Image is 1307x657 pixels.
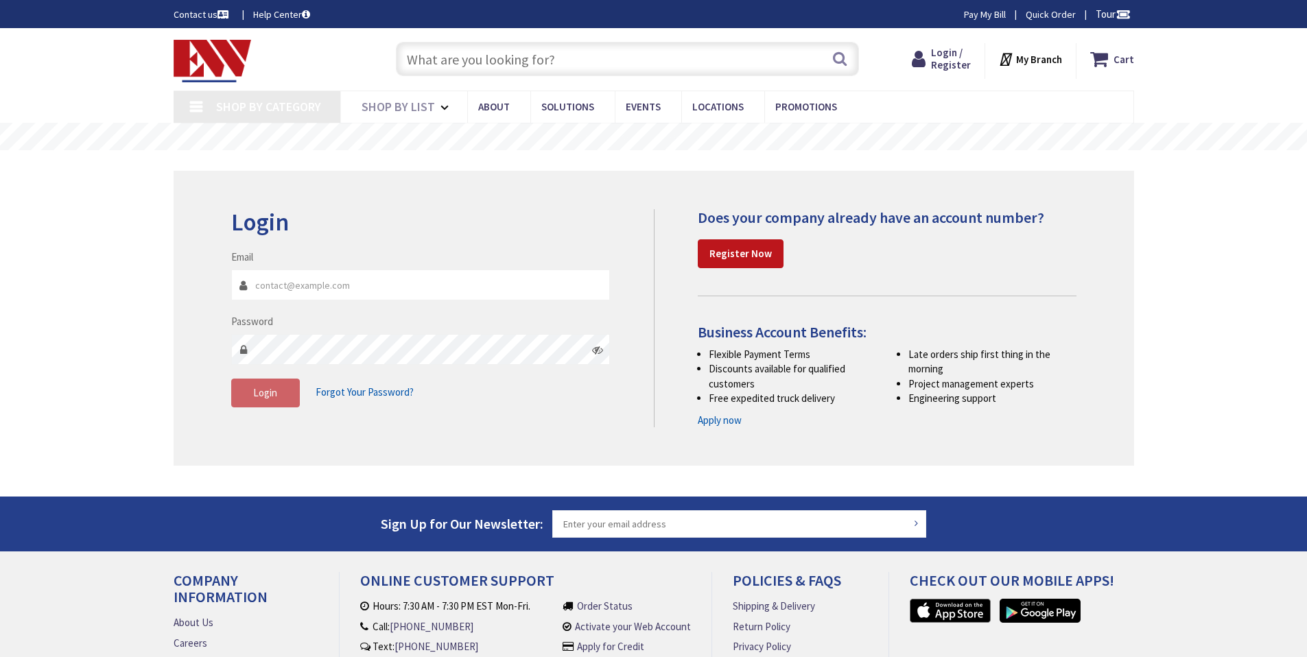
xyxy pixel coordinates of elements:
[709,361,877,391] li: Discounts available for qualified customers
[216,99,321,115] span: Shop By Category
[1026,8,1076,21] a: Quick Order
[360,572,691,599] h4: Online Customer Support
[174,8,231,21] a: Contact us
[698,209,1076,226] h4: Does your company already have an account number?
[360,639,550,654] li: Text:
[360,599,550,613] li: Hours: 7:30 AM - 7:30 PM EST Mon-Fri.
[231,270,611,300] input: Email
[231,209,611,236] h2: Login
[931,46,971,71] span: Login / Register
[626,100,661,113] span: Events
[775,100,837,113] span: Promotions
[998,47,1062,71] div: My Branch
[396,42,859,76] input: What are you looking for?
[360,619,550,634] li: Call:
[1016,53,1062,66] strong: My Branch
[733,599,815,613] a: Shipping & Delivery
[253,386,277,399] span: Login
[910,572,1144,599] h4: Check out Our Mobile Apps!
[577,639,644,654] a: Apply for Credit
[316,385,414,398] span: Forgot Your Password?
[174,615,213,630] a: About Us
[174,572,318,615] h4: Company Information
[395,639,478,654] a: [PHONE_NUMBER]
[253,8,310,21] a: Help Center
[381,515,543,532] span: Sign Up for Our Newsletter:
[698,239,784,268] a: Register Now
[577,599,633,613] a: Order Status
[964,8,1006,21] a: Pay My Bill
[174,40,252,82] img: Electrical Wholesalers, Inc.
[231,314,273,328] label: Password
[1114,47,1134,71] strong: Cart
[231,250,253,264] label: Email
[541,100,594,113] span: Solutions
[733,572,867,599] h4: Policies & FAQs
[174,636,207,650] a: Careers
[908,377,1076,391] li: Project management experts
[692,100,744,113] span: Locations
[592,344,603,355] i: Click here to show/hide password
[390,619,473,634] a: [PHONE_NUMBER]
[709,347,877,361] li: Flexible Payment Terms
[698,324,1076,340] h4: Business Account Benefits:
[1096,8,1131,21] span: Tour
[912,47,971,71] a: Login / Register
[552,510,927,538] input: Enter your email address
[231,379,300,407] button: Login
[733,639,791,654] a: Privacy Policy
[709,391,877,405] li: Free expedited truck delivery
[1090,47,1134,71] a: Cart
[908,391,1076,405] li: Engineering support
[709,247,772,260] strong: Register Now
[529,130,780,145] rs-layer: Free Same Day Pickup at 19 Locations
[908,347,1076,377] li: Late orders ship first thing in the morning
[698,413,742,427] a: Apply now
[316,379,414,405] a: Forgot Your Password?
[733,619,790,634] a: Return Policy
[362,99,435,115] span: Shop By List
[478,100,510,113] span: About
[575,619,691,634] a: Activate your Web Account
